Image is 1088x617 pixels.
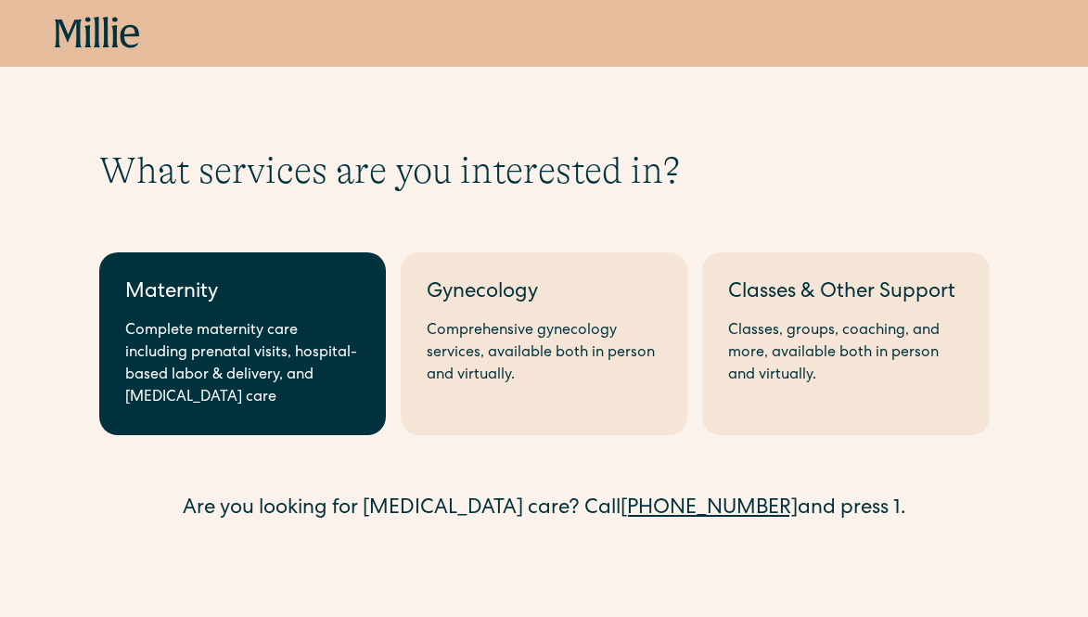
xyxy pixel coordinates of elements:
div: Gynecology [427,278,661,309]
a: Classes & Other SupportClasses, groups, coaching, and more, available both in person and virtually. [702,252,989,435]
div: Comprehensive gynecology services, available both in person and virtually. [427,320,661,387]
div: Classes, groups, coaching, and more, available both in person and virtually. [728,320,963,387]
div: Classes & Other Support [728,278,963,309]
a: MaternityComplete maternity care including prenatal visits, hospital-based labor & delivery, and ... [99,252,386,435]
div: Are you looking for [MEDICAL_DATA] care? Call and press 1. [99,495,990,525]
a: [PHONE_NUMBER] [621,499,798,520]
div: Complete maternity care including prenatal visits, hospital-based labor & delivery, and [MEDICAL_... [125,320,360,409]
h1: What services are you interested in? [99,148,990,193]
div: Maternity [125,278,360,309]
a: GynecologyComprehensive gynecology services, available both in person and virtually. [401,252,687,435]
